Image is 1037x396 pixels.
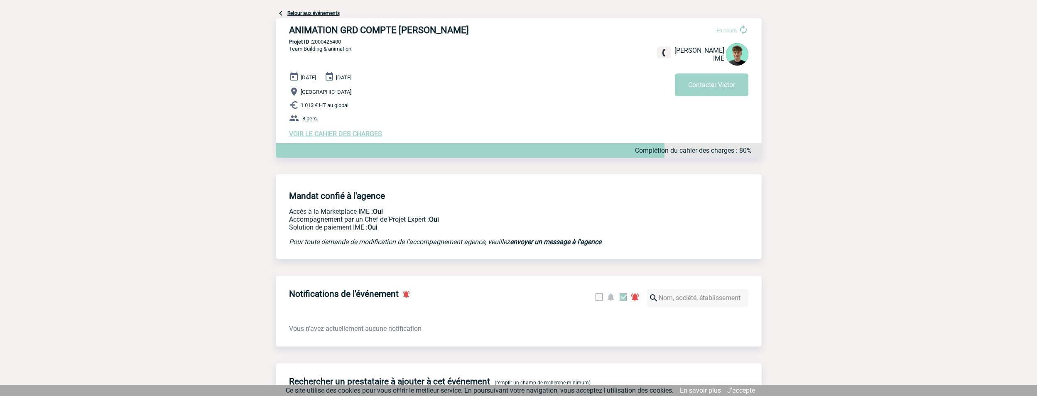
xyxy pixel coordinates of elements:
[510,238,601,246] a: envoyer un message à l'agence
[289,215,634,223] p: Prestation payante
[713,54,724,62] span: IME
[289,191,385,201] h4: Mandat confié à l'agence
[289,325,422,332] span: Vous n'avez actuellement aucune notification
[301,89,351,95] span: [GEOGRAPHIC_DATA]
[368,223,378,231] b: Oui
[301,74,316,81] span: [DATE]
[495,380,591,386] span: (remplir un champ de recherche minimum)
[429,215,439,223] b: Oui
[289,376,490,386] h4: Rechercher un prestataire à ajouter à cet événement
[726,43,748,66] img: 131612-0.png
[289,130,382,138] a: VOIR LE CAHIER DES CHARGES
[287,10,340,16] a: Retour aux événements
[289,46,351,52] span: Team Building & animation
[289,289,399,299] h4: Notifications de l'événement
[276,39,762,45] p: 2000425400
[289,25,538,35] h3: ANIMATION GRD COMPTE [PERSON_NAME]
[289,39,312,45] b: Projet ID :
[660,49,668,56] img: fixe.png
[289,223,634,231] p: Conformité aux process achat client, Prise en charge de la facturation, Mutualisation de plusieur...
[289,208,634,215] p: Accès à la Marketplace IME :
[727,386,755,394] a: J'accepte
[716,27,737,34] span: En cours
[675,73,748,96] button: Contacter Victor
[289,238,601,246] em: Pour toute demande de modification de l'accompagnement agence, veuillez
[301,102,348,108] span: 1 013 € HT au global
[336,74,351,81] span: [DATE]
[674,46,724,54] span: [PERSON_NAME]
[302,115,318,122] span: 8 pers.
[373,208,383,215] b: Oui
[680,386,721,394] a: En savoir plus
[286,386,674,394] span: Ce site utilise des cookies pour vous offrir le meilleur service. En poursuivant votre navigation...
